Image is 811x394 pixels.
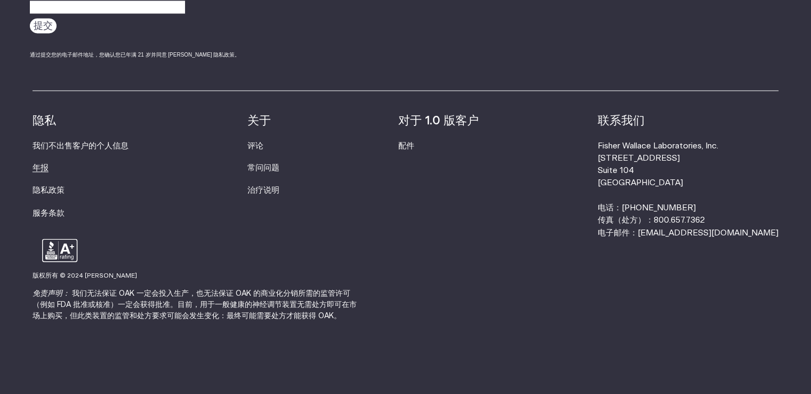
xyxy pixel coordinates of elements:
font: [STREET_ADDRESS] [598,154,680,162]
a: 配件 [398,142,414,150]
font: 隐私 [33,115,56,127]
font: 传真（处方）：800.657.7362 [598,216,705,224]
input: 提交 [30,18,57,33]
a: 服务条款 [33,209,65,217]
a: 常问问题 [247,164,279,172]
font: 通过提交您的电子邮件地址，您确认您已年满 21 岁并同意 [PERSON_NAME] 隐私政策。 [30,52,240,58]
a: [EMAIL_ADDRESS][DOMAIN_NAME] [638,228,778,237]
font: 版权所有 © 2024 [PERSON_NAME] [33,272,137,278]
font: 关于 [247,115,271,127]
font: 对于 1.0 版客户 [398,115,479,127]
a: 治疗说明 [247,186,279,194]
font: Fisher Wallace Laboratories, Inc. [598,142,718,150]
font: 电话：[PHONE_NUMBER] [598,203,696,211]
font: Suite 104 [598,167,634,175]
font: 我们无法保证 OAK 一定会投入生产，也无法保证 OAK 的商业化分销所需的监管许可（例如 FDA 批准或核准）一定会获得批准。目前，用于一般健康的神经调节装置无需处方即可在市场上购买，但此类装... [33,289,357,319]
font: 电子邮件： [598,228,638,237]
a: 年报 [33,164,49,172]
font: 联系我们 [598,115,645,127]
a: 我们不出售客户的个人信息 [33,142,129,150]
font: [GEOGRAPHIC_DATA] [598,179,683,187]
a: 隐私政策 [33,186,65,194]
a: 评论 [247,142,263,150]
font: 免责声明： [33,289,70,297]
